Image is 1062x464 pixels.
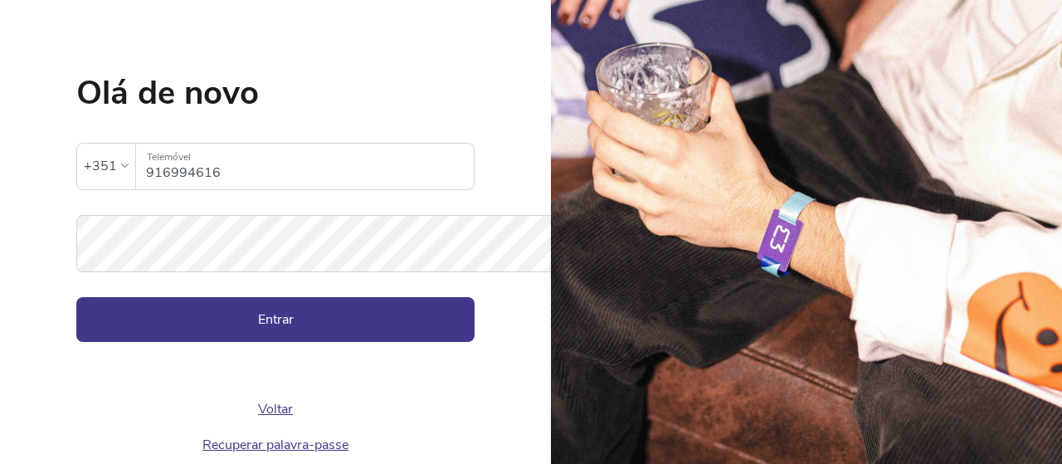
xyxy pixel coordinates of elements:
[84,154,117,178] div: +351
[258,400,293,418] a: Voltar
[202,436,348,454] a: Recuperar palavra-passe
[136,144,474,171] label: Telemóvel
[76,76,475,110] h1: Olá de novo
[146,144,474,189] input: Telemóvel
[76,215,475,242] label: Palavra-passe
[76,297,475,342] button: Entrar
